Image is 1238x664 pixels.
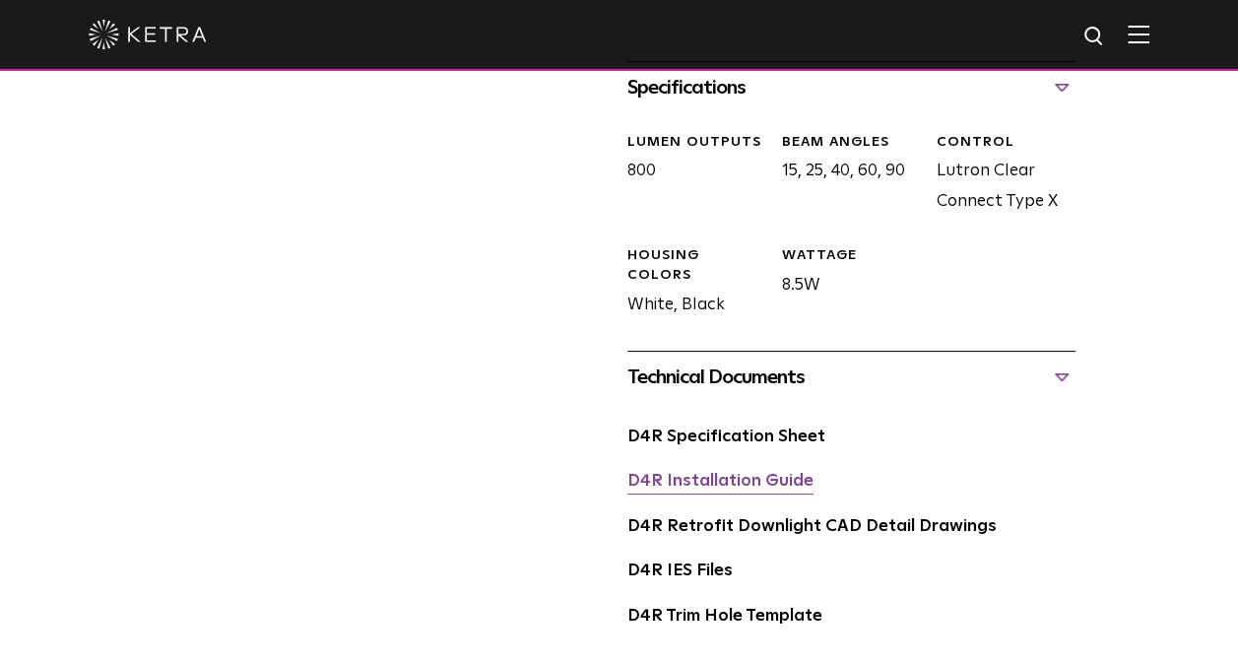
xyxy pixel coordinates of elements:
[627,362,1075,393] div: Technical Documents
[613,133,767,218] div: 800
[782,246,922,266] div: WATTAGE
[937,133,1076,153] div: CONTROL
[767,133,922,218] div: 15, 25, 40, 60, 90
[613,246,767,320] div: White, Black
[627,473,814,490] a: D4R Installation Guide
[767,246,922,320] div: 8.5W
[782,133,922,153] div: Beam Angles
[1082,25,1107,49] img: search icon
[627,133,767,153] div: LUMEN OUTPUTS
[627,563,733,579] a: D4R IES Files
[627,72,1075,103] div: Specifications
[1128,25,1149,43] img: Hamburger%20Nav.svg
[627,518,997,535] a: D4R Retrofit Downlight CAD Detail Drawings
[89,20,207,49] img: ketra-logo-2019-white
[627,608,822,625] a: D4R Trim Hole Template
[627,246,767,285] div: HOUSING COLORS
[922,133,1076,218] div: Lutron Clear Connect Type X
[627,429,825,445] a: D4R Specification Sheet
